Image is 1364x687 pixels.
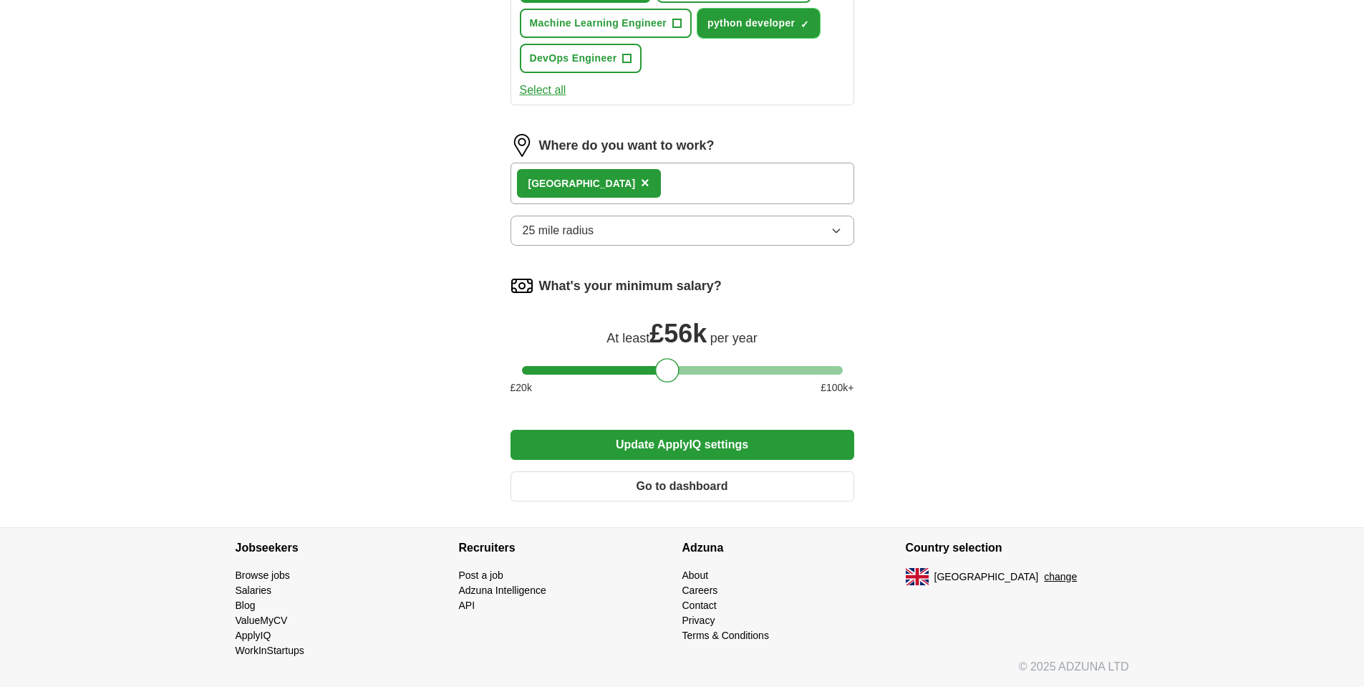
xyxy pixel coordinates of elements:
label: What's your minimum salary? [539,277,722,296]
a: Contact [682,600,717,611]
a: Careers [682,585,718,596]
a: ValueMyCV [236,615,288,626]
span: per year [710,331,758,345]
span: DevOps Engineer [530,51,617,66]
img: salary.png [511,274,533,297]
a: Privacy [682,615,715,626]
div: © 2025 ADZUNA LTD [224,658,1141,687]
span: £ 100 k+ [821,380,853,395]
div: [GEOGRAPHIC_DATA] [528,176,636,191]
a: Blog [236,600,256,611]
a: API [459,600,475,611]
a: ApplyIQ [236,630,271,641]
img: UK flag [906,568,929,585]
span: python developer [707,16,795,31]
span: ✓ [800,19,809,30]
a: About [682,570,709,581]
span: £ 20 k [511,380,532,395]
a: Post a job [459,570,503,581]
label: Where do you want to work? [539,136,715,155]
button: DevOps Engineer [520,44,642,73]
h4: Country selection [906,528,1129,568]
button: Update ApplyIQ settings [511,430,854,460]
a: WorkInStartups [236,645,304,656]
a: Terms & Conditions [682,630,769,641]
span: × [641,175,649,191]
span: [GEOGRAPHIC_DATA] [934,570,1039,585]
span: £ 56k [649,319,707,348]
a: Browse jobs [236,570,290,581]
span: 25 mile radius [523,222,594,239]
a: Adzuna Intelligence [459,585,546,596]
button: Machine Learning Engineer [520,9,692,38]
img: location.png [511,134,533,157]
span: At least [606,331,649,345]
button: Go to dashboard [511,471,854,501]
button: python developer✓ [697,9,820,38]
a: Salaries [236,585,272,596]
button: 25 mile radius [511,216,854,246]
span: Machine Learning Engineer [530,16,667,31]
button: change [1044,570,1077,585]
button: × [641,173,649,194]
button: Select all [520,82,566,99]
